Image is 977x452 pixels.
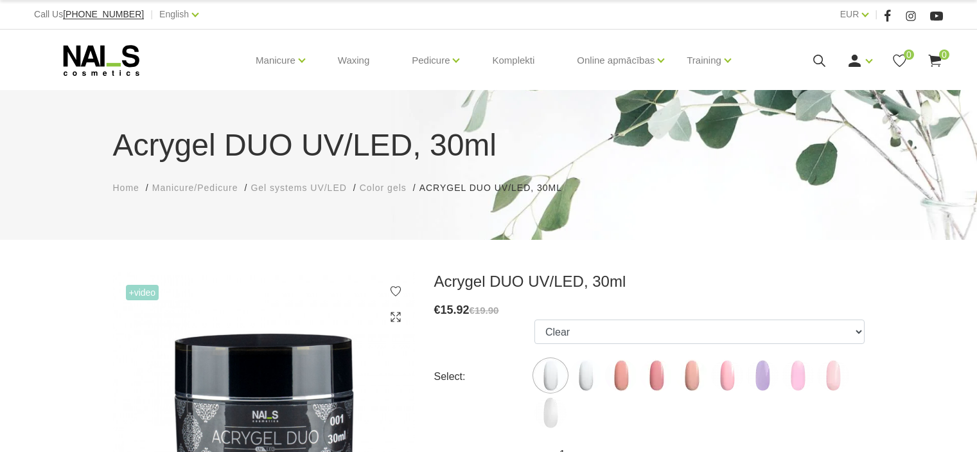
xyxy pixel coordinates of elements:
img: ... [570,359,602,392]
span: | [875,6,877,23]
a: Pedicure [412,35,450,86]
a: EUR [840,6,859,22]
h3: Acrygel DUO UV/LED, 30ml [434,272,865,291]
span: 0 [904,50,914,60]
span: € [434,303,441,316]
a: Home [113,181,139,195]
img: ... [605,359,637,392]
div: Select: [434,366,534,387]
a: English [159,6,189,22]
span: 0 [939,50,949,60]
a: Waxing [328,30,380,91]
img: ... [782,359,814,392]
img: ... [746,359,779,392]
a: Manicure/Pedicure [152,181,238,195]
a: [PHONE_NUMBER] [63,10,144,19]
a: 0 [927,53,943,69]
span: 15.92 [441,303,470,316]
span: Color gels [360,183,407,193]
a: Gel systems UV/LED [251,181,346,195]
div: Call Us [34,6,144,23]
h1: Acrygel DUO UV/LED, 30ml [113,122,865,168]
li: Acrygel DUO UV/LED, 30ml [419,181,575,195]
span: Gel systems UV/LED [251,183,346,193]
a: Color gels [360,181,407,195]
img: ... [676,359,708,392]
a: 0 [892,53,908,69]
a: Komplekti [482,30,545,91]
img: ... [534,359,567,392]
a: Training [687,35,721,86]
img: ... [534,397,567,429]
img: ... [640,359,673,392]
img: ... [711,359,743,392]
span: Home [113,183,139,193]
span: Manicure/Pedicure [152,183,238,193]
span: [PHONE_NUMBER] [63,9,144,19]
img: ... [817,359,849,392]
s: €19.90 [470,305,499,316]
span: +Video [126,285,159,300]
a: Online apmācības [577,35,655,86]
a: Manicure [256,35,295,86]
span: | [150,6,153,23]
